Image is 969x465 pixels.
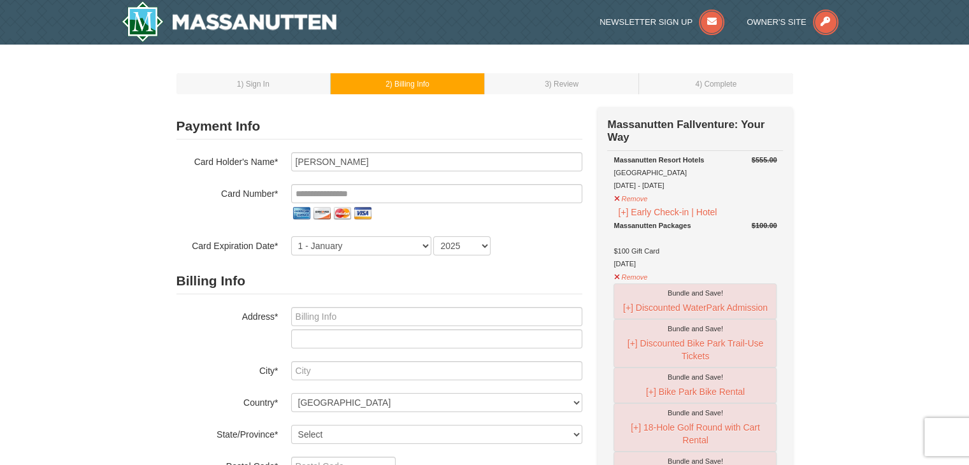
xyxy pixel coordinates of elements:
[599,17,693,27] span: Newsletter Sign Up
[176,152,278,168] label: Card Holder's Name*
[385,80,429,89] small: 2
[617,322,773,335] div: Bundle and Save!
[617,299,773,316] button: [+] Discounted WaterPark Admission
[614,219,777,232] div: Massanutten Packages
[617,419,773,448] button: [+] 18-Hole Golf Round with Cart Rental
[599,17,724,27] a: Newsletter Sign Up
[614,154,777,192] div: [GEOGRAPHIC_DATA] [DATE] - [DATE]
[122,1,337,42] a: Massanutten Resort
[614,189,648,205] button: Remove
[176,393,278,409] label: Country*
[237,80,269,89] small: 1
[614,268,648,283] button: Remove
[695,80,736,89] small: 4
[291,203,312,224] img: amex.png
[752,156,777,164] del: $555.00
[176,268,582,294] h2: Billing Info
[176,113,582,139] h2: Payment Info
[291,361,582,380] input: City
[545,80,578,89] small: 3
[614,205,721,219] button: [+] Early Check-in | Hotel
[332,203,352,224] img: mastercard.png
[614,219,777,270] div: $100 Gift Card [DATE]
[291,152,582,171] input: Card Holder Name
[607,118,764,143] strong: Massanutten Fallventure: Your Way
[176,361,278,377] label: City*
[617,406,773,419] div: Bundle and Save!
[312,203,332,224] img: discover.png
[617,371,773,383] div: Bundle and Save!
[176,425,278,441] label: State/Province*
[176,307,278,323] label: Address*
[352,203,373,224] img: visa.png
[617,287,773,299] div: Bundle and Save!
[390,80,429,89] span: ) Billing Info
[617,335,773,364] button: [+] Discounted Bike Park Trail-Use Tickets
[241,80,269,89] span: ) Sign In
[614,156,704,164] strong: Massanutten Resort Hotels
[617,383,773,400] button: [+] Bike Park Bike Rental
[176,184,278,200] label: Card Number*
[122,1,337,42] img: Massanutten Resort Logo
[747,17,838,27] a: Owner's Site
[291,307,582,326] input: Billing Info
[747,17,807,27] span: Owner's Site
[549,80,578,89] span: ) Review
[176,236,278,252] label: Card Expiration Date*
[700,80,736,89] span: ) Complete
[752,222,777,229] del: $100.00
